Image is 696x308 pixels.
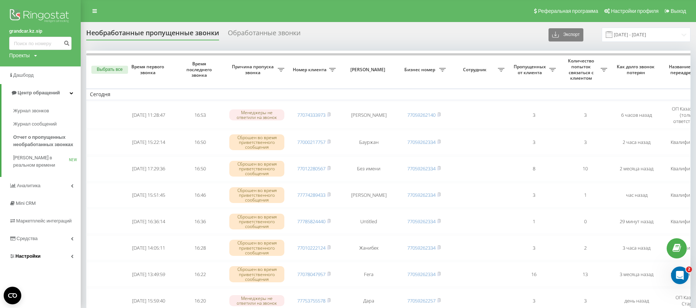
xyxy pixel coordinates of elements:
a: grandcar.kz.sip [9,28,72,35]
div: Сброшен во время приветственного сообщения [229,134,284,151]
a: 77059262334 [407,139,436,145]
a: 77059262334 [407,271,436,278]
span: Сотрудник [453,67,498,73]
a: 77074333973 [297,112,325,118]
td: 6 часов назад [611,102,662,128]
span: Журнал сообщений [13,120,57,128]
div: Сброшен во время приветственного сообщения [229,187,284,203]
td: 2 месяца назад [611,156,662,181]
td: [DATE] 13:49:59 [123,262,174,287]
td: 3 [508,183,560,208]
span: [PERSON_NAME] в реальном времени [13,154,69,169]
span: Маркетплейс интеграций [16,218,72,224]
td: 16:36 [174,209,226,234]
span: 2 [686,267,692,272]
div: Проекты [9,52,30,59]
span: Центр обращений [18,90,60,95]
td: 8 [508,156,560,181]
button: Выбрать все [91,66,128,74]
td: 0 [560,209,611,234]
td: 1 [560,183,611,208]
td: Fera [339,262,398,287]
td: 3 [560,130,611,155]
span: Дашборд [13,72,34,78]
td: 16:50 [174,130,226,155]
a: 77059262334 [407,165,436,172]
span: Количество попыток связаться с клиентом [563,58,601,81]
td: 16:46 [174,183,226,208]
span: Mini CRM [16,200,36,206]
a: 77059262334 [407,192,436,198]
span: Журнал звонков [13,107,49,115]
td: [PERSON_NAME] [339,183,398,208]
button: Экспорт [549,28,583,41]
a: 77753755578 [297,297,325,304]
a: [PERSON_NAME] в реальном времениNEW [13,151,81,172]
td: Untitled [339,209,398,234]
td: [DATE] 16:36:14 [123,209,174,234]
td: 3 [560,102,611,128]
td: 1 [508,209,560,234]
span: Отчет о пропущенных необработанных звонках [13,134,77,148]
a: 77785824440 [297,218,325,225]
iframe: Intercom live chat [671,267,689,284]
a: 77078047957 [297,271,325,278]
span: Причина пропуска звонка [229,64,278,75]
button: Open CMP widget [4,287,21,304]
span: Как долго звонок потерян [617,64,656,75]
span: Аналитика [17,183,40,188]
td: час назад [611,183,662,208]
td: 10 [560,156,611,181]
div: Сброшен во время приветственного сообщения [229,161,284,177]
div: Сброшен во время приветственного сообщения [229,266,284,282]
a: 77774289433 [297,192,325,198]
div: Сброшен во время приветственного сообщения [229,240,284,256]
span: Средства [17,236,38,241]
span: Настройки профиля [611,8,659,14]
span: Реферальная программа [538,8,598,14]
a: 77059262140 [407,112,436,118]
a: Журнал звонков [13,104,81,117]
a: Центр обращений [1,84,81,102]
td: Жанибек [339,235,398,260]
td: 3 месяца назад [611,262,662,287]
span: Номер клиента [292,67,329,73]
td: Бауржан [339,130,398,155]
img: Ringostat logo [9,7,72,26]
a: 77000217757 [297,139,325,145]
a: Журнал сообщений [13,117,81,131]
a: Отчет о пропущенных необработанных звонках [13,131,81,151]
div: Сброшен во время приветственного сообщения [229,214,284,230]
td: 3 часа назад [611,235,662,260]
td: 13 [560,262,611,287]
span: Бизнес номер [402,67,439,73]
td: Без имени [339,156,398,181]
div: Менеджеры не ответили на звонок [229,109,284,120]
span: Время последнего звонка [180,61,220,78]
a: 77059262334 [407,244,436,251]
td: 2 часа назад [611,130,662,155]
a: 77059262334 [407,218,436,225]
td: 16:28 [174,235,226,260]
td: 3 [508,235,560,260]
td: [DATE] 17:29:36 [123,156,174,181]
span: Настройки [15,253,41,259]
div: Менеджеры не ответили на звонок [229,295,284,306]
td: 2 [560,235,611,260]
td: 16 [508,262,560,287]
td: 3 [508,102,560,128]
td: 29 минут назад [611,209,662,234]
td: [DATE] 15:51:45 [123,183,174,208]
div: Необработанные пропущенные звонки [86,29,219,40]
td: [DATE] 14:05:11 [123,235,174,260]
a: 77010222124 [297,244,325,251]
input: Поиск по номеру [9,37,72,50]
td: 3 [508,130,560,155]
td: [DATE] 11:28:47 [123,102,174,128]
td: [DATE] 15:22:14 [123,130,174,155]
td: 16:53 [174,102,226,128]
a: 77059262257 [407,297,436,304]
td: 16:50 [174,156,226,181]
a: 77012280567 [297,165,325,172]
td: 16:22 [174,262,226,287]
